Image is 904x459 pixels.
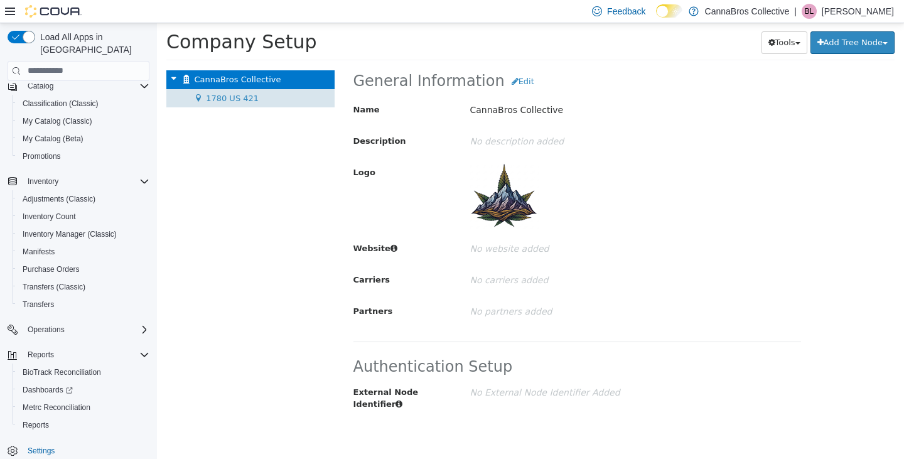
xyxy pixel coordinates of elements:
[23,174,63,189] button: Inventory
[196,144,218,154] span: Logo
[23,322,70,337] button: Operations
[23,420,49,430] span: Reports
[3,77,154,95] button: Catalog
[23,443,149,458] span: Settings
[49,70,102,80] span: 1780 US 421
[654,8,738,31] button: Add Tree Node
[13,364,154,381] button: BioTrack Reconciliation
[18,131,89,146] a: My Catalog (Beta)
[23,385,73,395] span: Dashboards
[605,8,650,31] button: Tools
[18,192,100,207] a: Adjustments (Classic)
[23,174,149,189] span: Inventory
[23,194,95,204] span: Adjustments (Classic)
[18,279,149,294] span: Transfers (Classic)
[23,78,149,94] span: Catalog
[13,95,154,112] button: Classification (Classic)
[23,347,149,362] span: Reports
[37,51,124,61] span: CannaBros Collective
[313,278,605,300] p: No partners added
[13,296,154,313] button: Transfers
[28,350,54,360] span: Reports
[313,215,605,237] p: No website added
[23,264,80,274] span: Purchase Orders
[196,364,262,386] span: External Node Identifier
[18,209,81,224] a: Inventory Count
[656,4,682,18] input: Dark Mode
[13,261,154,278] button: Purchase Orders
[18,382,149,397] span: Dashboards
[23,151,61,161] span: Promotions
[28,446,55,456] span: Settings
[802,4,817,19] div: Bayden LaPiana
[794,4,797,19] p: |
[196,252,234,261] span: Carriers
[822,4,894,19] p: [PERSON_NAME]
[18,297,59,312] a: Transfers
[18,262,85,277] a: Purchase Orders
[23,322,149,337] span: Operations
[23,347,59,362] button: Reports
[18,227,149,242] span: Inventory Manager (Classic)
[18,262,149,277] span: Purchase Orders
[23,282,85,292] span: Transfers (Classic)
[18,192,149,207] span: Adjustments (Classic)
[18,131,149,146] span: My Catalog (Beta)
[23,212,76,222] span: Inventory Count
[805,4,814,19] span: BL
[23,116,92,126] span: My Catalog (Classic)
[23,367,101,377] span: BioTrack Reconciliation
[18,114,97,129] a: My Catalog (Classic)
[18,418,54,433] a: Reports
[313,76,605,98] p: CannaBros Collective
[607,5,645,18] span: Feedback
[18,209,149,224] span: Inventory Count
[18,96,149,111] span: Classification (Classic)
[313,107,605,129] p: No description added
[18,149,66,164] a: Promotions
[35,31,149,56] span: Load All Apps in [GEOGRAPHIC_DATA]
[313,139,382,205] button: Click to preview
[18,279,90,294] a: Transfers (Classic)
[18,244,60,259] a: Manifests
[3,346,154,364] button: Reports
[13,190,154,208] button: Adjustments (Classic)
[28,81,53,91] span: Catalog
[13,112,154,130] button: My Catalog (Classic)
[18,96,104,111] a: Classification (Classic)
[23,229,117,239] span: Inventory Manager (Classic)
[23,402,90,413] span: Metrc Reconciliation
[13,399,154,416] button: Metrc Reconciliation
[13,381,154,399] a: Dashboards
[13,130,154,148] button: My Catalog (Beta)
[13,148,154,165] button: Promotions
[23,99,99,109] span: Classification (Classic)
[196,82,223,91] span: Name
[18,400,149,415] span: Metrc Reconciliation
[18,365,149,380] span: BioTrack Reconciliation
[18,149,149,164] span: Promotions
[196,283,236,293] span: Partners
[18,114,149,129] span: My Catalog (Classic)
[13,416,154,434] button: Reports
[28,176,58,186] span: Inventory
[13,278,154,296] button: Transfers (Classic)
[196,335,645,352] h2: Authentication Setup
[23,78,58,94] button: Catalog
[3,173,154,190] button: Inventory
[18,365,106,380] a: BioTrack Reconciliation
[18,382,78,397] a: Dashboards
[18,418,149,433] span: Reports
[196,220,240,230] span: Website
[18,400,95,415] a: Metrc Reconciliation
[348,47,384,70] button: Edit
[13,208,154,225] button: Inventory Count
[23,300,54,310] span: Transfers
[3,321,154,338] button: Operations
[18,297,149,312] span: Transfers
[313,359,605,381] p: No External Node Identifier Added
[196,113,249,122] span: Description
[23,247,55,257] span: Manifests
[196,47,645,70] h2: General Information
